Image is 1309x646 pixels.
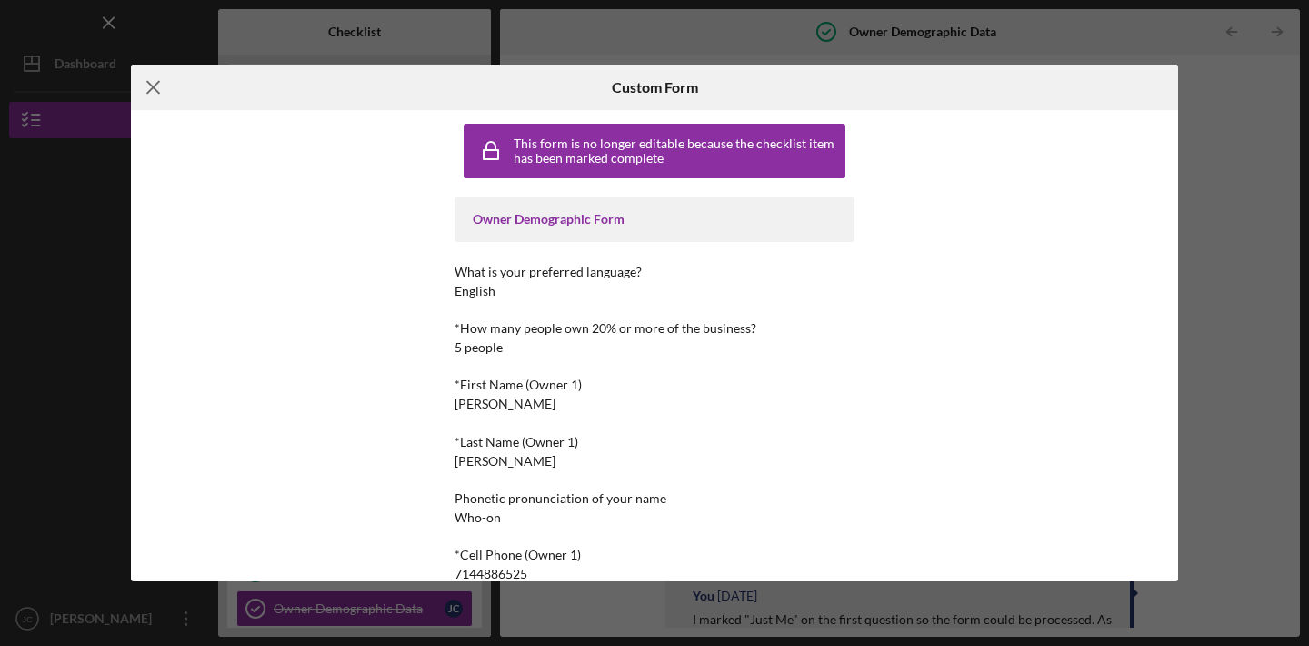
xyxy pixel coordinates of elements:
div: What is your preferred language? [455,265,854,279]
h6: Custom Form [612,79,698,96]
div: *Last Name (Owner 1) [455,435,854,449]
div: English [455,284,495,298]
div: Who-on [455,510,501,525]
div: [PERSON_NAME] [455,454,555,469]
div: This form is no longer editable because the checklist item has been marked complete [514,136,841,166]
div: *How many people own 20% or more of the business? [455,321,854,336]
div: *Cell Phone (Owner 1) [455,548,854,562]
div: 5 people [455,340,503,355]
div: 7144886525 [455,567,527,581]
div: *First Name (Owner 1) [455,378,854,392]
div: Owner Demographic Form [473,212,836,227]
div: Phonetic pronunciation of your name [455,491,854,506]
div: [PERSON_NAME] [455,397,555,411]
